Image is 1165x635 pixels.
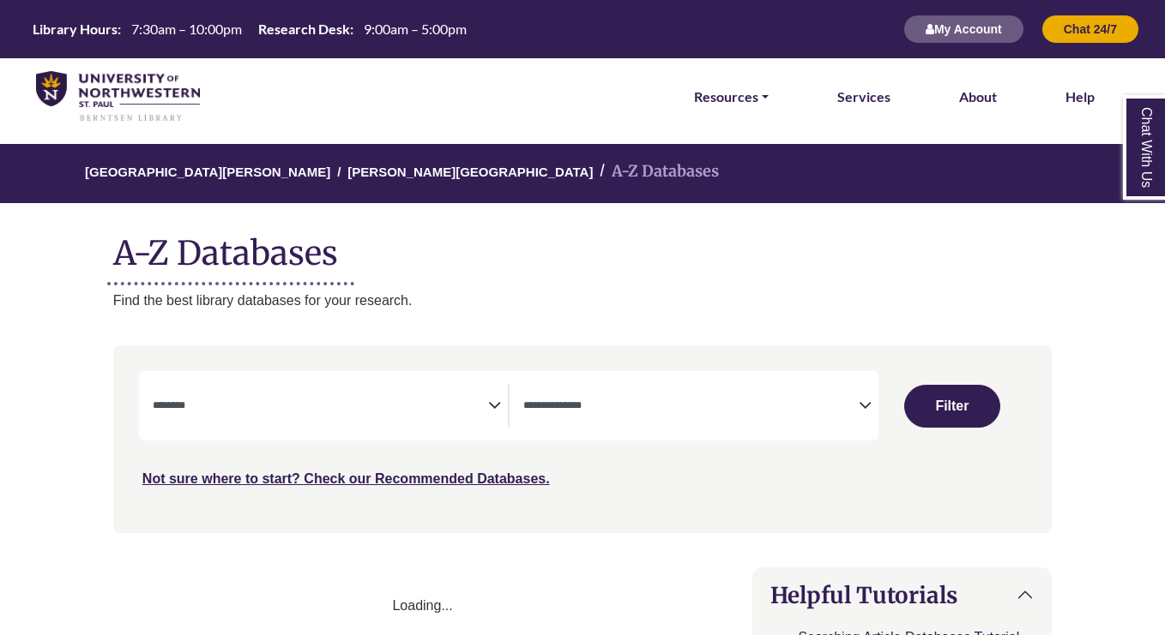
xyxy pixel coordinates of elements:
[364,21,467,37] span: 9:00am – 5:00pm
[1041,15,1139,44] button: Chat 24/7
[753,568,1051,622] button: Helpful Tutorials
[113,595,733,617] div: Loading...
[251,20,354,38] th: Research Desk:
[26,20,474,39] a: Hours Today
[523,400,859,414] textarea: Filter
[347,162,593,179] a: [PERSON_NAME][GEOGRAPHIC_DATA]
[26,20,122,38] th: Library Hours:
[113,345,1052,532] nav: Search filters
[1065,86,1095,108] a: Help
[85,162,330,179] a: [GEOGRAPHIC_DATA][PERSON_NAME]
[36,71,200,123] img: library_home
[153,400,488,414] textarea: Filter
[904,385,999,428] button: Submit for Search Results
[837,86,890,108] a: Services
[694,86,769,108] a: Resources
[903,21,1024,36] a: My Account
[593,159,719,184] li: A-Z Databases
[1041,21,1139,36] a: Chat 24/7
[26,20,474,36] table: Hours Today
[959,86,997,108] a: About
[113,144,1052,203] nav: breadcrumb
[113,220,1052,273] h1: A-Z Databases
[142,471,550,486] a: Not sure where to start? Check our Recommended Databases.
[113,290,1052,312] p: Find the best library databases for your research.
[131,21,242,37] span: 7:30am – 10:00pm
[903,15,1024,44] button: My Account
